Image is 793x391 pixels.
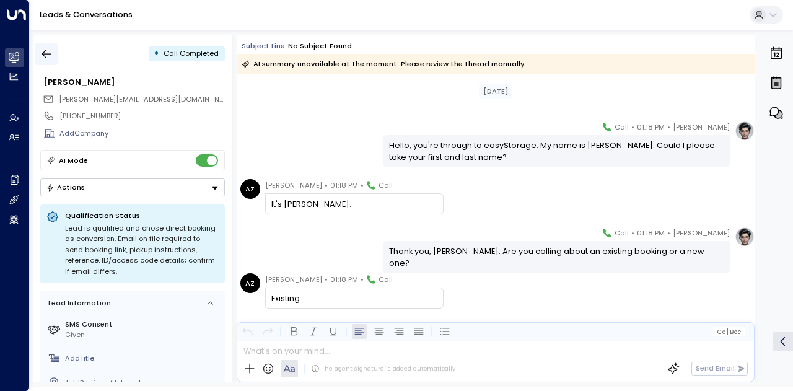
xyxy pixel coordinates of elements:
span: • [631,321,634,333]
span: | [727,328,729,335]
span: • [361,273,364,286]
div: [DATE] [479,84,512,99]
span: Subject Line: [242,41,287,51]
span: • [325,179,328,191]
div: Existing. [271,292,437,304]
div: • [154,45,159,63]
div: AI summary unavailable at the moment. Please review the thread manually. [242,58,527,70]
div: AddTitle [65,353,221,364]
a: Leads & Conversations [40,9,133,20]
div: Button group with a nested menu [40,178,225,196]
span: zajiyeva.anila@gmail.com [59,94,225,105]
span: • [667,321,670,333]
span: Call [615,321,629,333]
span: Call [615,121,629,133]
label: SMS Consent [65,319,221,330]
div: AI Mode [59,154,88,167]
span: 01:18 PM [330,179,358,191]
div: Actions [46,183,85,191]
div: Lead is qualified and chose direct booking as conversion. Email on file required to send booking ... [65,223,219,278]
span: • [325,273,328,286]
div: AddRegion of Interest [65,378,221,389]
div: AZ [240,179,260,199]
div: AddCompany [59,128,224,139]
button: Actions [40,178,225,196]
span: [PERSON_NAME] [265,179,322,191]
span: [PERSON_NAME] [265,273,322,286]
div: Thank you, [PERSON_NAME]. Are you calling about an existing booking or a new one? [389,245,724,269]
span: Call [615,227,629,239]
img: profile-logo.png [735,227,755,247]
p: Qualification Status [65,211,219,221]
span: Call [379,273,393,286]
span: • [631,121,634,133]
div: The agent signature is added automatically [311,364,455,373]
span: • [667,227,670,239]
img: profile-logo.png [735,121,755,141]
img: profile-logo.png [735,321,755,341]
button: Undo [240,324,255,339]
div: [PERSON_NAME] [43,76,224,88]
button: Cc|Bcc [712,327,745,336]
div: AZ [240,273,260,293]
span: 01:18 PM [637,227,665,239]
div: Given [65,330,221,340]
span: • [361,179,364,191]
span: [PERSON_NAME][EMAIL_ADDRESS][DOMAIN_NAME] [59,94,237,104]
div: [PHONE_NUMBER] [59,111,224,121]
span: 01:18 PM [637,321,665,333]
div: It's [PERSON_NAME]. [271,198,437,210]
span: [PERSON_NAME] [673,121,730,133]
span: Call Completed [164,48,219,58]
div: No subject found [288,41,352,51]
span: 01:18 PM [330,273,358,286]
span: [PERSON_NAME] [673,321,730,333]
span: [PERSON_NAME] [673,227,730,239]
span: Cc Bcc [717,328,741,335]
span: • [631,227,634,239]
div: Lead Information [45,298,111,309]
div: Hello, you're through to easyStorage. My name is [PERSON_NAME]. Could I please take your first an... [389,139,724,163]
span: Call [379,179,393,191]
button: Redo [260,324,275,339]
span: 01:18 PM [637,121,665,133]
span: • [667,121,670,133]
